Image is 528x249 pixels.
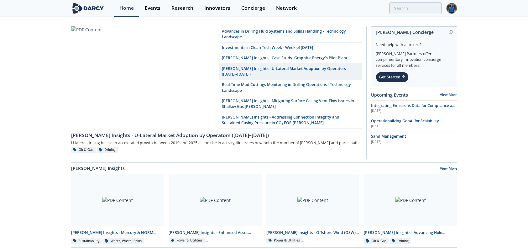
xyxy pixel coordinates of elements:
[376,38,452,48] div: Need help with a project?
[71,165,125,172] a: [PERSON_NAME] Insights
[219,80,362,96] a: Real-Time Mud Cuttings Monitoring in Drilling Operations - Technology Landscape
[219,96,362,112] a: [PERSON_NAME] Insights - Mitigating Surface Casing Vent Flow Issues in Shallow Gas [PERSON_NAME]
[169,230,262,236] div: [PERSON_NAME] Insights - Enhanced Asset Management (O&M) for Onshore Wind Farms
[264,174,362,244] a: PDF Content [PERSON_NAME] Insights - Offshore Wind (OSW) and Networks Power & Utilities
[371,134,406,139] span: Sand Management
[169,238,205,243] div: Power & Utilities
[266,238,302,243] div: Power & Utilities
[71,238,102,244] div: Sustainability
[364,230,457,236] div: [PERSON_NAME] Insights - Advancing Hole Cleaning with Automated Cuttings Monitoring
[362,174,459,244] a: PDF Content [PERSON_NAME] Insights - Advancing Hole Cleaning with Automated Cuttings Monitoring O...
[389,3,442,14] input: Advanced Search
[204,6,230,11] div: Innovators
[376,27,452,38] div: [PERSON_NAME] Concierge
[376,48,452,68] div: [PERSON_NAME] Partners offers complimentary innovation concierge services for all members.
[71,129,362,139] a: [PERSON_NAME] Insights - U-Lateral Market Adoption by Operators ([DATE]–[DATE])
[145,6,160,11] div: Events
[502,224,522,243] iframe: chat widget
[371,118,457,129] a: Operationalizing GenAI for Scalability [DATE]
[371,92,408,98] a: Upcoming Events
[103,238,144,244] div: Water, Waste, Spills
[440,166,457,172] a: View More
[219,53,362,63] a: [PERSON_NAME] Insights - Case Study: Graphitic Energy's Pilot Plant
[440,93,457,97] a: View More
[266,230,360,236] div: [PERSON_NAME] Insights - Offshore Wind (OSW) and Networks
[219,112,362,129] a: [PERSON_NAME] Insights - Addressing Connection Integrity and Sustained Casing Pressure in CO₂ EOR...
[371,118,439,124] span: Operationalizing GenAI for Scalability
[449,30,452,34] img: information.svg
[97,147,118,153] div: Drilling
[71,230,165,236] div: [PERSON_NAME] Insights - Mercury & NORM Detection and [MEDICAL_DATA]
[390,238,411,244] div: Drilling
[446,3,457,14] img: Profile
[371,124,457,129] div: [DATE]
[71,139,362,147] div: U-lateral drilling has seen accelerated growth between 2019 and 2025 as the rise in activity, ill...
[71,3,105,14] img: logo-wide.svg
[371,109,457,114] div: [DATE]
[219,26,362,43] a: Advances in Drilling Fluid Systems and Solids Handling - Technology Landscape
[71,132,362,139] div: [PERSON_NAME] Insights - U-Lateral Market Adoption by Operators ([DATE]–[DATE])
[371,140,457,145] div: [DATE]
[241,6,265,11] div: Concierge
[376,72,409,82] div: Get Started
[171,6,193,11] div: Research
[371,103,457,114] a: Integrating Emissions Data for Compliance and Operational Action [DATE]
[69,174,167,244] a: PDF Content [PERSON_NAME] Insights - Mercury & NORM Detection and [MEDICAL_DATA] Sustainability W...
[219,64,362,80] a: [PERSON_NAME] Insights - U-Lateral Market Adoption by Operators ([DATE]–[DATE])
[371,103,457,114] span: Integrating Emissions Data for Compliance and Operational Action
[364,238,389,244] div: Oil & Gas
[276,6,297,11] div: Network
[71,147,96,153] div: Oil & Gas
[119,6,134,11] div: Home
[166,174,264,244] a: PDF Content [PERSON_NAME] Insights - Enhanced Asset Management (O&M) for Onshore Wind Farms Power...
[371,134,457,144] a: Sand Management [DATE]
[219,43,362,53] a: Investments in Clean Tech Week - Week of [DATE]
